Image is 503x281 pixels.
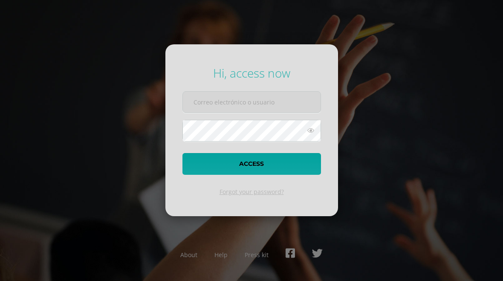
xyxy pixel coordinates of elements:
[245,251,269,259] a: Press kit
[183,92,321,113] input: Correo electrónico o usuario
[214,251,228,259] a: Help
[182,153,321,175] button: Access
[180,251,197,259] a: About
[182,65,321,81] div: Hi, access now
[220,188,284,196] a: Forgot your password?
